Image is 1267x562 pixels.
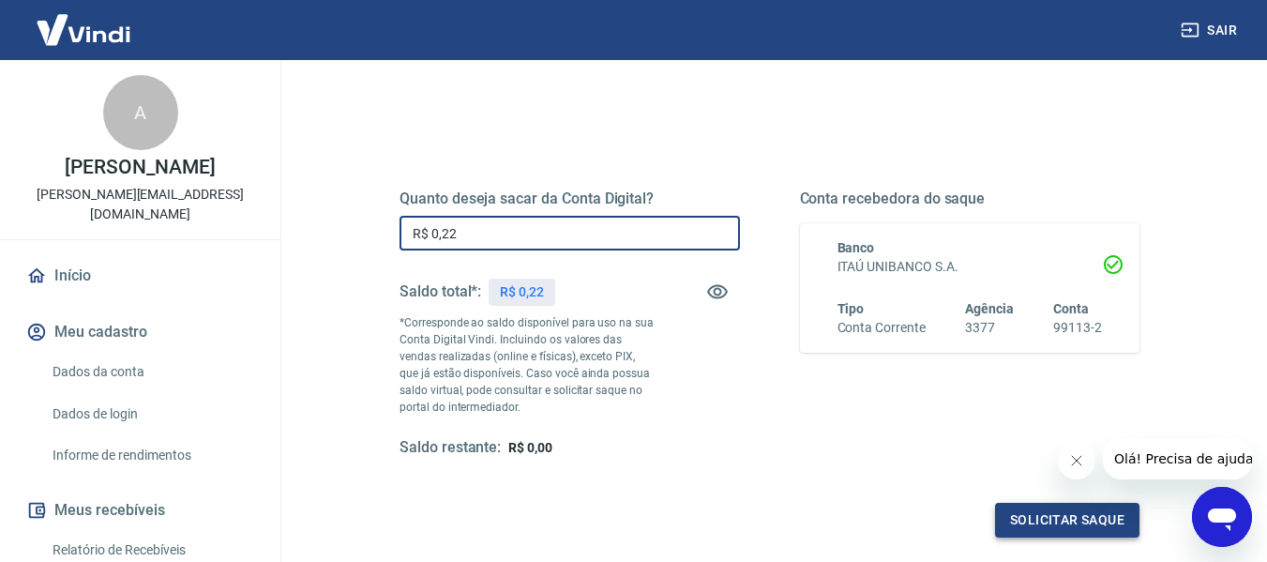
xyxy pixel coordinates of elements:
a: Informe de rendimentos [45,436,258,475]
a: Dados de login [45,395,258,433]
iframe: Fechar mensagem [1058,442,1095,479]
h5: Quanto deseja sacar da Conta Digital? [400,190,740,208]
h5: Saldo restante: [400,438,501,458]
p: R$ 0,22 [500,282,544,302]
p: [PERSON_NAME] [65,158,215,177]
button: Sair [1177,13,1244,48]
iframe: Mensagem da empresa [1103,438,1252,479]
img: Vindi [23,1,144,58]
p: [PERSON_NAME][EMAIL_ADDRESS][DOMAIN_NAME] [15,185,265,224]
span: R$ 0,00 [508,440,552,455]
h6: 99113-2 [1053,318,1102,338]
a: Dados da conta [45,353,258,391]
span: Olá! Precisa de ajuda? [11,13,158,28]
h5: Conta recebedora do saque [800,190,1140,208]
span: Banco [837,240,875,255]
h6: ITAÚ UNIBANCO S.A. [837,257,1103,277]
button: Solicitar saque [995,503,1139,538]
span: Agência [965,301,1014,316]
h6: Conta Corrente [837,318,926,338]
iframe: Botão para abrir a janela de mensagens [1192,487,1252,547]
button: Meu cadastro [23,311,258,353]
a: Início [23,255,258,296]
div: A [103,75,178,150]
h6: 3377 [965,318,1014,338]
p: *Corresponde ao saldo disponível para uso na sua Conta Digital Vindi. Incluindo os valores das ve... [400,314,655,416]
button: Meus recebíveis [23,490,258,531]
h5: Saldo total*: [400,282,481,301]
span: Conta [1053,301,1089,316]
span: Tipo [837,301,865,316]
